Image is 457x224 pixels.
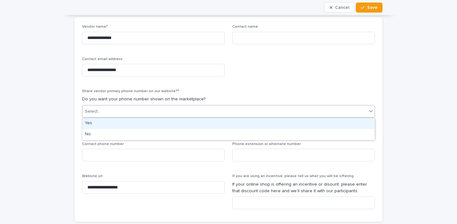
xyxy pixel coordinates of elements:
[82,96,375,103] p: Do you want your phone number shown on the marketplace?
[232,174,355,178] span: If you are using an incentive, please tell us what you will be offering.
[324,3,355,13] button: Cancel
[232,181,375,194] p: If your online shop is offering an incentive or disount, please enter that discount code here and...
[82,25,108,29] span: Vendor name
[82,174,102,178] span: Website url
[82,89,179,93] span: Share vendor primary phone number on our website?
[367,5,377,10] span: Save
[232,142,301,146] span: Phone extension or alternate number
[82,129,375,140] div: No
[82,57,123,61] span: Contact email address
[232,25,258,29] span: Contact name
[82,142,124,146] span: Contact phone number
[82,118,375,129] div: Yes
[335,5,349,10] span: Cancel
[356,3,383,13] button: Save
[85,108,101,115] div: Select...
